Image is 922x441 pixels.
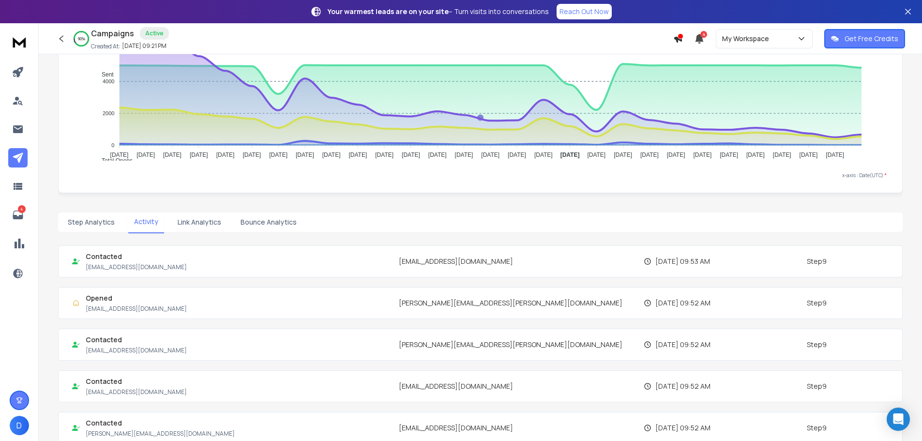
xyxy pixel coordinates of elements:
[86,335,187,345] h1: Contacted
[807,381,827,391] p: Step 9
[91,28,134,39] h1: Campaigns
[86,263,187,271] p: [EMAIL_ADDRESS][DOMAIN_NAME]
[86,377,187,386] h1: Contacted
[140,27,169,40] div: Active
[235,212,302,233] button: Bounce Analytics
[508,152,526,158] tspan: [DATE]
[86,252,187,261] h1: Contacted
[399,340,622,350] p: [PERSON_NAME][EMAIL_ADDRESS][PERSON_NAME][DOMAIN_NAME]
[10,416,29,435] button: D
[328,7,549,16] p: – Turn visits into conversations
[103,78,114,84] tspan: 4000
[86,430,235,438] p: [PERSON_NAME][EMAIL_ADDRESS][DOMAIN_NAME]
[694,152,712,158] tspan: [DATE]
[190,152,208,158] tspan: [DATE]
[722,34,773,44] p: My Workspace
[587,152,605,158] tspan: [DATE]
[667,152,685,158] tspan: [DATE]
[269,152,287,158] tspan: [DATE]
[86,418,235,428] h1: Contacted
[807,423,827,433] p: Step 9
[216,152,235,158] tspan: [DATE]
[428,152,447,158] tspan: [DATE]
[807,340,827,350] p: Step 9
[614,152,632,158] tspan: [DATE]
[348,152,367,158] tspan: [DATE]
[887,408,910,431] div: Open Intercom Messenger
[800,152,818,158] tspan: [DATE]
[328,7,449,16] strong: Your warmest leads are on your site
[640,152,659,158] tspan: [DATE]
[10,33,29,51] img: logo
[481,152,499,158] tspan: [DATE]
[86,305,187,313] p: [EMAIL_ADDRESS][DOMAIN_NAME]
[91,43,120,50] p: Created At:
[111,142,114,148] tspan: 0
[746,152,765,158] tspan: [DATE]
[62,212,121,233] button: Step Analytics
[560,152,580,158] tspan: [DATE]
[103,110,114,116] tspan: 2000
[86,293,187,303] h1: Opened
[296,152,314,158] tspan: [DATE]
[773,152,791,158] tspan: [DATE]
[824,29,905,48] button: Get Free Credits
[807,257,827,266] p: Step 9
[163,152,181,158] tspan: [DATE]
[94,157,133,164] span: Total Opens
[399,257,513,266] p: [EMAIL_ADDRESS][DOMAIN_NAME]
[655,381,710,391] p: [DATE] 09:52 AM
[399,423,513,433] p: [EMAIL_ADDRESS][DOMAIN_NAME]
[110,152,129,158] tspan: [DATE]
[534,152,553,158] tspan: [DATE]
[8,205,28,225] a: 4
[94,71,114,78] span: Sent
[700,31,707,38] span: 4
[402,152,420,158] tspan: [DATE]
[845,34,898,44] p: Get Free Credits
[655,257,710,266] p: [DATE] 09:53 AM
[455,152,473,158] tspan: [DATE]
[826,152,844,158] tspan: [DATE]
[172,212,227,233] button: Link Analytics
[807,298,827,308] p: Step 9
[18,205,26,213] p: 4
[122,42,166,50] p: [DATE] 09:21 PM
[86,388,187,396] p: [EMAIL_ADDRESS][DOMAIN_NAME]
[655,423,710,433] p: [DATE] 09:52 AM
[242,152,261,158] tspan: [DATE]
[375,152,393,158] tspan: [DATE]
[557,4,612,19] a: Reach Out Now
[128,211,164,233] button: Activity
[74,172,887,179] p: x-axis : Date(UTC)
[655,298,710,308] p: [DATE] 09:52 AM
[136,152,155,158] tspan: [DATE]
[78,36,85,42] p: 90 %
[399,381,513,391] p: [EMAIL_ADDRESS][DOMAIN_NAME]
[559,7,609,16] p: Reach Out Now
[86,347,187,354] p: [EMAIL_ADDRESS][DOMAIN_NAME]
[655,340,710,350] p: [DATE] 09:52 AM
[399,298,622,308] p: [PERSON_NAME][EMAIL_ADDRESS][PERSON_NAME][DOMAIN_NAME]
[322,152,341,158] tspan: [DATE]
[720,152,738,158] tspan: [DATE]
